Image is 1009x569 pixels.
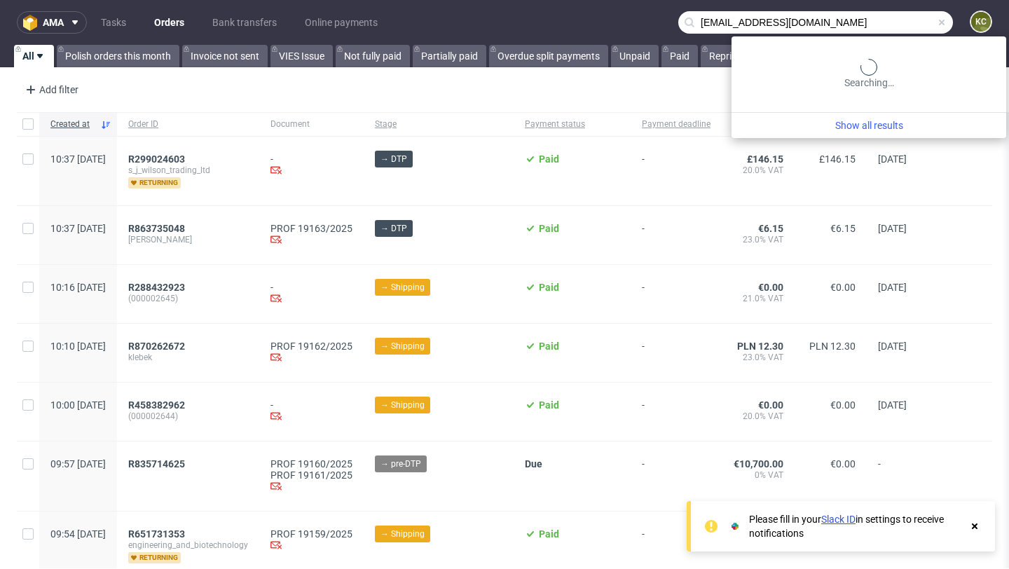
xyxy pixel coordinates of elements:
[737,341,783,352] span: PLN 12.30
[128,399,188,411] a: R458382962
[489,45,608,67] a: Overdue split payments
[642,282,711,306] span: -
[642,341,711,365] span: -
[128,458,188,469] a: R835714625
[878,341,907,352] span: [DATE]
[128,165,248,176] span: s_j_wilson_trading_ltd
[971,12,991,32] figcaption: KC
[128,528,188,540] a: R651731353
[14,45,54,67] a: All
[270,469,352,481] a: PROF 19161/2025
[128,223,188,234] a: R863735048
[525,458,542,469] span: Due
[128,458,185,469] span: R835714625
[380,281,425,294] span: → Shipping
[270,528,352,540] a: PROF 19159/2025
[380,528,425,540] span: → Shipping
[380,222,407,235] span: → DTP
[830,223,856,234] span: €6.15
[92,11,135,34] a: Tasks
[128,223,185,234] span: R863735048
[611,45,659,67] a: Unpaid
[375,118,502,130] span: Stage
[204,11,285,34] a: Bank transfers
[50,153,106,165] span: 10:37 [DATE]
[270,458,352,469] a: PROF 19160/2025
[642,153,711,188] span: -
[878,153,907,165] span: [DATE]
[830,282,856,293] span: €0.00
[749,512,961,540] div: Please fill in your in settings to receive notifications
[733,411,783,422] span: 20.0% VAT
[830,399,856,411] span: €0.00
[128,177,181,188] span: returning
[50,458,106,469] span: 09:57 [DATE]
[758,282,783,293] span: €0.00
[43,18,64,27] span: ama
[50,528,106,540] span: 09:54 [DATE]
[270,341,352,352] a: PROF 19162/2025
[128,153,188,165] a: R299024603
[128,282,188,293] a: R288432923
[23,15,43,31] img: logo
[878,458,931,494] span: -
[380,458,421,470] span: → pre-DTP
[128,540,248,551] span: engineering_and_biotechnology
[380,340,425,352] span: → Shipping
[642,118,711,130] span: Payment deadline
[830,458,856,469] span: €0.00
[733,165,783,176] span: 20.0% VAT
[539,341,559,352] span: Paid
[146,11,193,34] a: Orders
[525,118,619,130] span: Payment status
[128,341,188,352] a: R870262672
[380,153,407,165] span: → DTP
[734,458,783,469] span: €10,700.00
[270,399,352,424] div: -
[50,282,106,293] span: 10:16 [DATE]
[270,223,352,234] a: PROF 19163/2025
[270,282,352,306] div: -
[809,341,856,352] span: PLN 12.30
[642,223,711,247] span: -
[758,399,783,411] span: €0.00
[878,223,907,234] span: [DATE]
[539,153,559,165] span: Paid
[733,234,783,245] span: 23.0% VAT
[413,45,486,67] a: Partially paid
[539,223,559,234] span: Paid
[17,11,87,34] button: ama
[642,458,711,494] span: -
[642,528,711,563] span: -
[128,234,248,245] span: [PERSON_NAME]
[128,528,185,540] span: R651731353
[270,45,333,67] a: VIES Issue
[128,352,248,363] span: klebek
[733,293,783,304] span: 21.0% VAT
[128,118,248,130] span: Order ID
[128,341,185,352] span: R870262672
[50,399,106,411] span: 10:00 [DATE]
[539,399,559,411] span: Paid
[539,282,559,293] span: Paid
[737,118,1001,132] a: Show all results
[737,59,1001,90] div: Searching…
[128,552,181,563] span: returning
[733,352,783,363] span: 23.0% VAT
[57,45,179,67] a: Polish orders this month
[270,118,352,130] span: Document
[878,399,907,411] span: [DATE]
[128,293,248,304] span: (000002645)
[50,118,95,130] span: Created at
[821,514,856,525] a: Slack ID
[182,45,268,67] a: Invoice not sent
[728,519,742,533] img: Slack
[128,399,185,411] span: R458382962
[128,153,185,165] span: R299024603
[128,411,248,422] span: (000002644)
[50,341,106,352] span: 10:10 [DATE]
[128,282,185,293] span: R288432923
[270,153,352,178] div: -
[296,11,386,34] a: Online payments
[878,282,907,293] span: [DATE]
